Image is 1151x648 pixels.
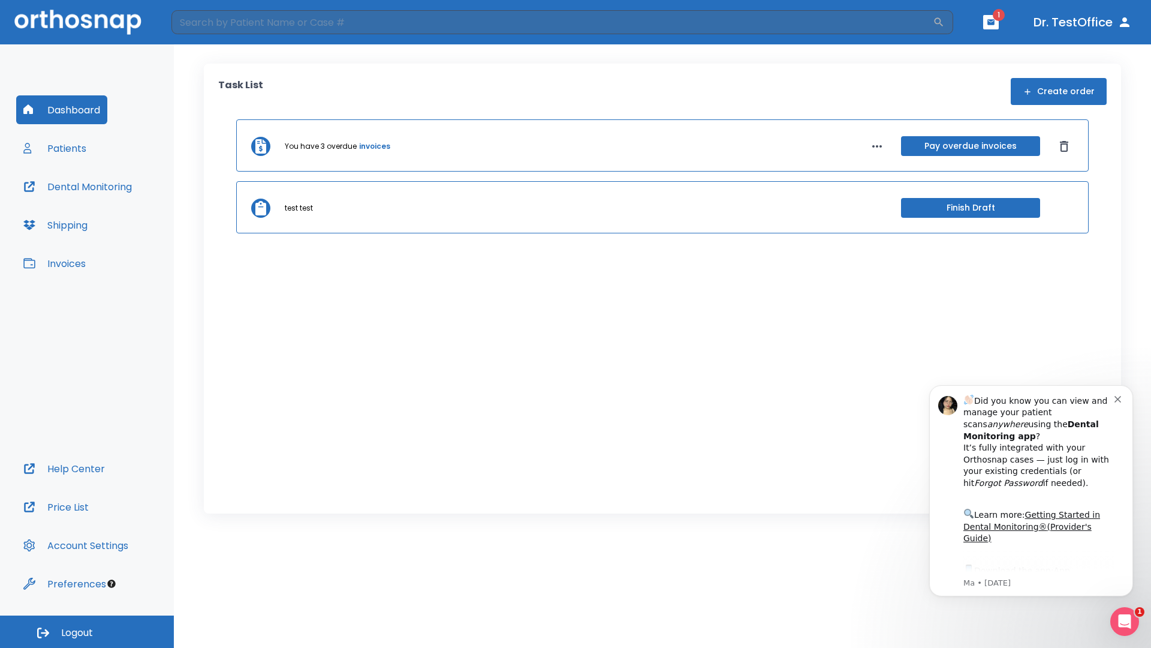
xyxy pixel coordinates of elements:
[14,10,141,34] img: Orthosnap
[16,493,96,521] button: Price List
[52,199,159,220] a: App Store
[16,531,135,560] button: Account Settings
[16,454,112,483] button: Help Center
[285,141,357,152] p: You have 3 overdue
[285,203,313,214] p: test test
[16,249,93,278] button: Invoices
[1011,78,1107,105] button: Create order
[61,626,93,640] span: Logout
[1110,607,1139,636] iframe: Intercom live chat
[16,211,95,239] button: Shipping
[16,95,107,124] button: Dashboard
[993,9,1005,21] span: 1
[901,136,1040,156] button: Pay overdue invoices
[901,198,1040,218] button: Finish Draft
[171,10,933,34] input: Search by Patient Name or Case #
[203,26,213,35] button: Dismiss notification
[52,196,203,257] div: Download the app: | ​ Let us know if you need help getting started!
[1029,11,1137,33] button: Dr. TestOffice
[16,569,113,598] button: Preferences
[16,134,94,163] button: Patients
[359,141,390,152] a: invoices
[1054,137,1074,156] button: Dismiss
[911,367,1151,616] iframe: Intercom notifications message
[218,78,263,105] p: Task List
[1135,607,1144,617] span: 1
[16,172,139,201] button: Dental Monitoring
[106,578,117,589] div: Tooltip anchor
[52,211,203,221] p: Message from Ma, sent 2w ago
